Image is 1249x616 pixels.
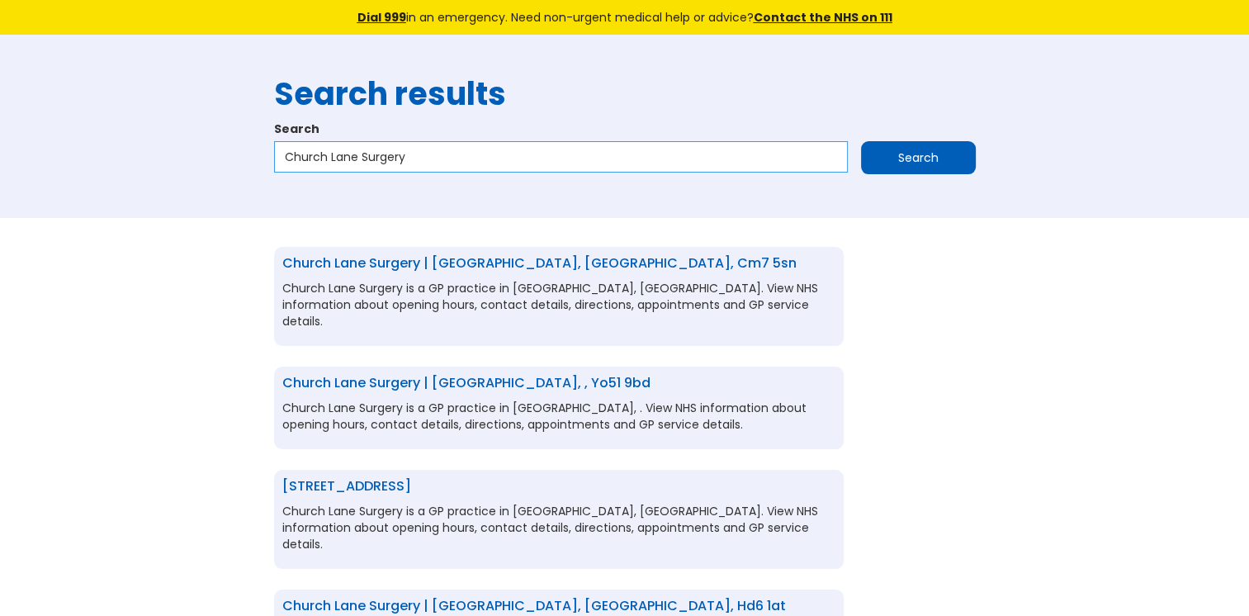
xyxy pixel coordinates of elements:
[357,9,406,26] a: Dial 999
[274,121,976,137] label: Search
[282,476,411,495] a: [STREET_ADDRESS]
[245,8,1005,26] div: in an emergency. Need non-urgent medical help or advice?
[274,141,848,173] input: Search…
[282,254,797,272] a: Church Lane Surgery | [GEOGRAPHIC_DATA], [GEOGRAPHIC_DATA], cm7 5sn
[282,596,786,615] a: Church Lane Surgery | [GEOGRAPHIC_DATA], [GEOGRAPHIC_DATA], hd6 1at
[282,400,835,433] p: Church Lane Surgery is a GP practice in [GEOGRAPHIC_DATA], . View NHS information about opening h...
[861,141,976,174] input: Search
[282,373,651,392] a: Church Lane Surgery | [GEOGRAPHIC_DATA], , yo51 9bd
[754,9,892,26] a: Contact the NHS on 111
[274,76,976,112] h1: Search results
[282,280,835,329] p: Church Lane Surgery is a GP practice in [GEOGRAPHIC_DATA], [GEOGRAPHIC_DATA]. View NHS informatio...
[282,503,835,552] p: Church Lane Surgery is a GP practice in [GEOGRAPHIC_DATA], [GEOGRAPHIC_DATA]. View NHS informatio...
